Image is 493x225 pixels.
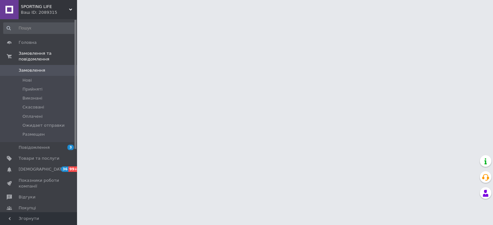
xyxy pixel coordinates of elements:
[19,205,36,211] span: Покупці
[19,194,35,200] span: Відгуки
[22,114,43,119] span: Оплачені
[22,123,65,128] span: Ожидает отправки
[21,4,69,10] span: SPORTING LIFE
[19,145,50,150] span: Повідомлення
[19,51,77,62] span: Замовлення та повідомлення
[68,166,79,172] span: 99+
[19,40,37,45] span: Головна
[61,166,68,172] span: 36
[67,145,74,150] span: 3
[19,178,59,189] span: Показники роботи компанії
[22,104,44,110] span: Скасовані
[19,156,59,161] span: Товари та послуги
[22,95,42,101] span: Виконані
[22,132,45,137] span: Размещен
[21,10,77,15] div: Ваш ID: 2089315
[22,86,42,92] span: Прийняті
[19,166,66,172] span: [DEMOGRAPHIC_DATA]
[22,77,32,83] span: Нові
[19,68,45,73] span: Замовлення
[3,22,76,34] input: Пошук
